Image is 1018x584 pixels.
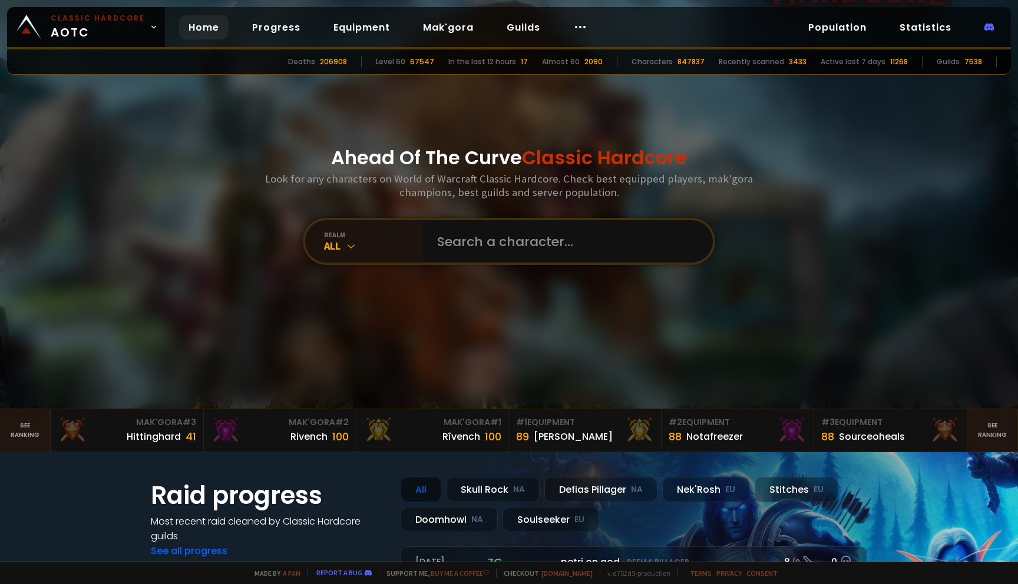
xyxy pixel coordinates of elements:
div: 847837 [677,57,705,67]
a: Consent [746,569,778,578]
div: 3433 [789,57,807,67]
small: EU [574,514,584,526]
div: Sourceoheals [839,429,905,444]
a: Classic HardcoreAOTC [7,7,165,47]
div: Mak'Gora [363,416,501,429]
div: Nek'Rosh [662,477,750,502]
input: Search a character... [430,220,699,263]
div: Deaths [288,57,315,67]
div: Recently scanned [719,57,784,67]
div: 11268 [890,57,908,67]
small: NA [513,484,525,496]
div: 89 [516,429,529,444]
div: Soulseeker [503,507,599,532]
a: [DATE]zgpetri on godDefias Pillager8 /90 [401,546,867,578]
span: Checkout [496,569,593,578]
span: AOTC [51,13,145,41]
div: Characters [632,57,673,67]
span: # 3 [183,416,196,428]
a: a fan [283,569,300,578]
span: # 1 [516,416,527,428]
small: EU [814,484,824,496]
a: Buy me a coffee [431,569,489,578]
div: Rivench [290,429,328,444]
span: # 3 [821,416,835,428]
a: Terms [690,569,712,578]
div: Defias Pillager [544,477,657,502]
div: Equipment [821,416,959,429]
a: #3Equipment88Sourceoheals [814,409,967,452]
div: Level 60 [376,57,405,67]
span: v. d752d5 - production [600,569,670,578]
div: realm [324,230,423,239]
div: Stitches [755,477,838,502]
h4: Most recent raid cleaned by Classic Hardcore guilds [151,514,386,543]
small: NA [471,514,483,526]
small: NA [631,484,643,496]
div: 2090 [584,57,603,67]
small: Classic Hardcore [51,13,145,24]
span: # 1 [490,416,501,428]
a: Mak'gora [414,15,483,39]
div: 67547 [410,57,434,67]
small: EU [725,484,735,496]
div: All [324,239,423,253]
a: #2Equipment88Notafreezer [662,409,814,452]
div: All [401,477,441,502]
a: Privacy [716,569,742,578]
div: 100 [485,429,501,444]
a: Statistics [890,15,961,39]
a: Report a bug [316,568,362,577]
div: Skull Rock [446,477,540,502]
a: Mak'Gora#1Rîvench100 [356,409,509,452]
span: # 2 [669,416,682,428]
a: Equipment [324,15,399,39]
div: Equipment [516,416,654,429]
span: # 2 [335,416,349,428]
a: Home [179,15,229,39]
span: Made by [247,569,300,578]
span: Support me, [379,569,489,578]
a: #1Equipment89[PERSON_NAME] [509,409,662,452]
a: Seeranking [967,409,1018,452]
div: Mak'Gora [211,416,349,429]
a: Mak'Gora#3Hittinghard41 [51,409,203,452]
div: Guilds [937,57,960,67]
div: 206908 [320,57,347,67]
div: 100 [332,429,349,444]
div: Almost 60 [542,57,580,67]
h1: Ahead Of The Curve [331,144,687,172]
div: Doomhowl [401,507,498,532]
div: 41 [186,429,196,444]
a: [DOMAIN_NAME] [541,569,593,578]
div: Equipment [669,416,807,429]
div: Rîvench [442,429,480,444]
div: 88 [821,429,834,444]
span: Classic Hardcore [522,144,687,171]
a: See all progress [151,544,227,558]
div: 17 [521,57,528,67]
div: [PERSON_NAME] [534,429,613,444]
h3: Look for any characters on World of Warcraft Classic Hardcore. Check best equipped players, mak'g... [260,172,758,199]
a: Progress [243,15,310,39]
div: Notafreezer [686,429,743,444]
div: Active last 7 days [821,57,885,67]
a: Mak'Gora#2Rivench100 [204,409,356,452]
div: Hittinghard [127,429,181,444]
a: Guilds [497,15,550,39]
div: Mak'Gora [58,416,196,429]
a: Population [799,15,876,39]
div: 7538 [964,57,982,67]
div: 88 [669,429,682,444]
div: In the last 12 hours [448,57,516,67]
h1: Raid progress [151,477,386,514]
